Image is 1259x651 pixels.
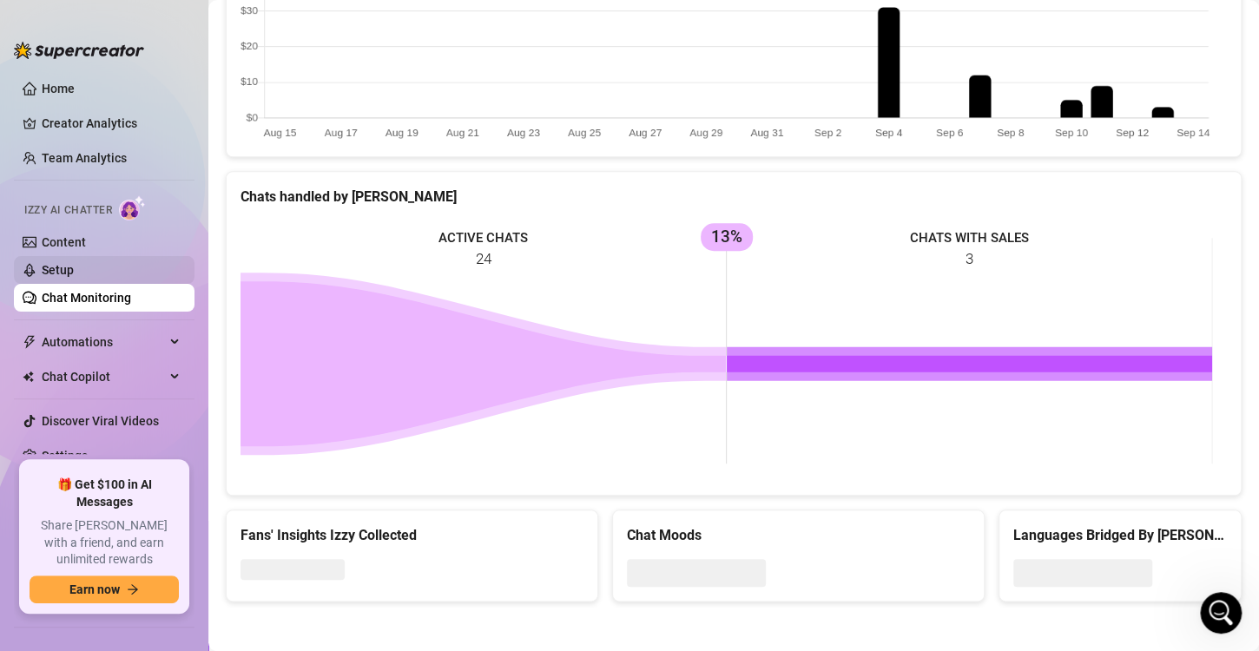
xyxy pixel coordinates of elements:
[14,37,333,123] div: E says…
[23,335,36,349] span: thunderbolt
[14,294,333,318] div: [DATE]
[76,328,320,464] div: Somehow all the bump messages have magically reappeared...but [PERSON_NAME] went an 8 hr stretch ...
[63,318,333,475] div: Somehow all the bump messages have magically reappeared...but [PERSON_NAME] went an 8 hr stretch ...
[42,82,75,95] a: Home
[42,109,181,137] a: Creator Analytics
[110,518,124,532] button: Start recording
[42,363,165,391] span: Chat Copilot
[14,123,285,263] div: Just to confirm — every time you try to add bump messages (whether from templates, mass message i...
[30,477,179,510] span: 🎁 Get $100 in AI Messages
[84,22,161,39] p: Active 9h ago
[28,134,271,219] div: Just to confirm — every time you try to add bump messages (whether from templates, mass message i...
[298,511,326,539] button: Send a message…
[272,7,305,40] button: Home
[49,10,77,37] img: Profile image for Giselle
[84,9,130,22] h1: Giselle
[42,414,159,428] a: Discover Viral Videos
[63,477,333,600] div: I signed out and signed back into my OF account and reconnected it but still she is not sending o...
[305,7,336,38] div: Close
[63,37,333,109] div: I have tried adding from the templates and adding it by adding a new message.
[1013,524,1228,546] div: Languages Bridged By [PERSON_NAME]
[14,42,144,59] img: logo-BBDzfeDw.svg
[14,477,333,621] div: E says…
[76,48,320,99] div: I have tried adding from the templates and adding it by adding a new message.
[42,449,88,463] a: Settings
[11,7,44,40] button: go back
[30,517,179,569] span: Share [PERSON_NAME] with a friend, and earn unlimited rewards
[119,195,146,220] img: AI Chatter
[28,219,271,253] div: Want to make sure I’m fully understanding before we dig in.
[55,518,69,532] button: Gif picker
[42,151,127,165] a: Team Analytics
[241,186,1227,207] div: Chats handled by [PERSON_NAME]
[14,318,333,477] div: E says…
[15,482,333,511] textarea: Message…
[42,263,74,277] a: Setup
[42,235,86,249] a: Content
[23,371,34,383] img: Chat Copilot
[42,291,131,305] a: Chat Monitoring
[241,524,583,546] div: Fans' Insights Izzy Collected
[1200,592,1242,634] iframe: Intercom live chat
[27,518,41,532] button: Emoji picker
[24,202,112,219] span: Izzy AI Chatter
[42,328,165,356] span: Automations
[69,582,120,596] span: Earn now
[82,518,96,532] button: Upload attachment
[14,123,333,294] div: Giselle says…
[30,575,179,603] button: Earn nowarrow-right
[127,583,139,595] span: arrow-right
[627,524,970,546] div: Chat Moods
[28,266,113,277] div: Giselle • 8h ago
